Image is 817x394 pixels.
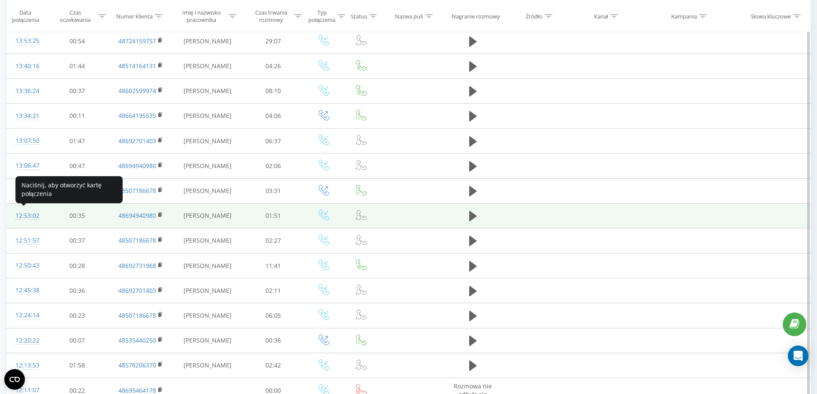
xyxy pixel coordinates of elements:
a: 48694940980 [118,162,156,170]
div: 12:45:38 [15,282,38,299]
div: Czas oczekiwania [54,9,96,24]
div: 13:34:21 [15,108,38,124]
td: 01:58 [46,353,109,378]
td: 00:47 [46,153,109,178]
td: 01:51 [242,203,304,228]
td: 02:11 [242,278,304,303]
div: 13:07:50 [15,132,38,149]
div: 12:53:02 [15,208,38,224]
a: 48664195535 [118,111,156,120]
td: [PERSON_NAME] [173,303,242,328]
td: 11:41 [242,253,304,278]
td: 06:37 [242,129,304,153]
td: 03:31 [242,178,304,203]
a: 48507186678 [118,311,156,319]
td: 29:07 [242,29,304,54]
a: 48535440250 [118,336,156,344]
div: Słowa kluczowe [751,12,791,20]
div: 12:20:22 [15,332,38,349]
div: Nazwa puli [395,12,423,20]
td: 00:07 [46,328,109,353]
td: [PERSON_NAME] [173,54,242,78]
div: Data połączenia [7,9,44,24]
td: 00:28 [46,253,109,278]
a: 48724159757 [118,37,156,45]
td: 02:27 [242,228,304,253]
td: 08:10 [242,78,304,103]
div: Źródło [526,12,543,20]
div: Kampania [671,12,697,20]
td: [PERSON_NAME] [173,178,242,203]
td: [PERSON_NAME] [173,78,242,103]
div: 13:06:47 [15,157,38,174]
div: 13:40:16 [15,58,38,75]
div: Imię i nazwisko pracownika [176,9,226,24]
td: [PERSON_NAME] [173,278,242,303]
td: 01:47 [46,129,109,153]
div: Naciśnij, aby otworzyć kartę połączenia [15,176,123,203]
td: 00:37 [46,228,109,253]
div: Czas trwania rozmowy [250,9,292,24]
div: 12:50:43 [15,257,38,274]
a: 48694940980 [118,211,156,220]
td: [PERSON_NAME] [173,228,242,253]
td: [PERSON_NAME] [173,29,242,54]
td: 06:05 [242,303,304,328]
td: [PERSON_NAME] [173,328,242,353]
div: 13:36:24 [15,83,38,99]
a: 48692701403 [118,137,156,145]
td: 00:35 [46,203,109,228]
td: 00:54 [46,29,109,54]
td: 00:37 [46,78,109,103]
div: Typ połączenia [308,9,335,24]
div: Numer klienta [116,12,153,20]
td: [PERSON_NAME] [173,253,242,278]
a: 48692701403 [118,286,156,295]
td: [PERSON_NAME] [173,129,242,153]
a: 48692731968 [118,262,156,270]
td: 04:26 [242,54,304,78]
a: 48507186678 [118,186,156,195]
div: Status [351,12,367,20]
td: 02:06 [242,153,304,178]
button: Open CMP widget [4,369,25,390]
a: 48514164131 [118,62,156,70]
div: Open Intercom Messenger [788,346,808,366]
td: [PERSON_NAME] [173,153,242,178]
a: 48578206370 [118,361,156,369]
div: 13:53:25 [15,33,38,49]
td: 01:44 [46,54,109,78]
td: [PERSON_NAME] [173,353,242,378]
td: 00:11 [46,103,109,128]
td: [PERSON_NAME] [173,203,242,228]
div: Kanał [594,12,608,20]
td: 00:36 [242,328,304,353]
div: 12:51:57 [15,232,38,249]
div: 12:13:53 [15,357,38,374]
div: Nagranie rozmowy [452,12,500,20]
td: 02:42 [242,353,304,378]
td: 00:36 [46,278,109,303]
td: 00:23 [46,303,109,328]
td: 04:06 [242,103,304,128]
a: 48507186678 [118,236,156,244]
td: [PERSON_NAME] [173,103,242,128]
a: 48602599974 [118,87,156,95]
div: 12:24:14 [15,307,38,324]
